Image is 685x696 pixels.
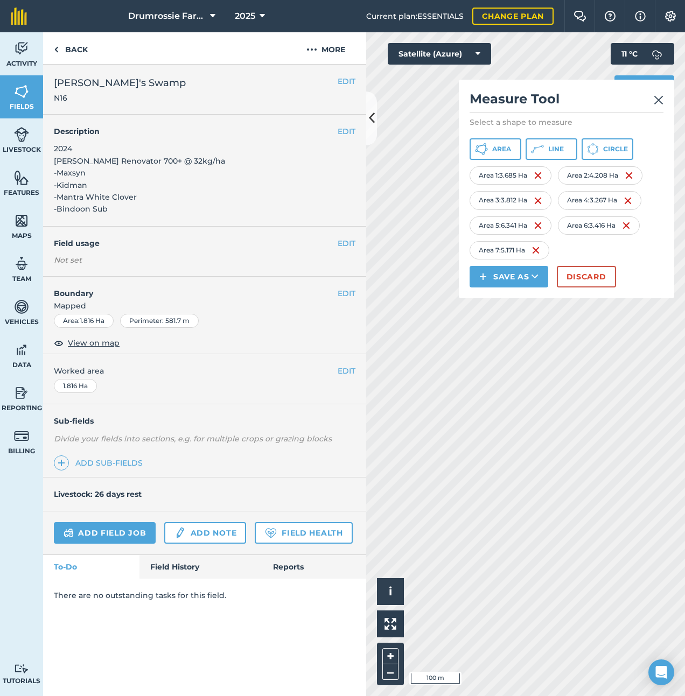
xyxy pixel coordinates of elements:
span: Current plan : ESSENTIALS [366,10,464,22]
img: svg+xml;base64,PHN2ZyB4bWxucz0iaHR0cDovL3d3dy53My5vcmcvMjAwMC9zdmciIHdpZHRoPSIxNiIgaGVpZ2h0PSIyNC... [534,194,542,207]
img: svg+xml;base64,PD94bWwgdmVyc2lvbj0iMS4wIiBlbmNvZGluZz0idXRmLTgiPz4KPCEtLSBHZW5lcmF0b3I6IEFkb2JlIE... [14,299,29,315]
button: 11 °C [611,43,674,65]
img: svg+xml;base64,PD94bWwgdmVyc2lvbj0iMS4wIiBlbmNvZGluZz0idXRmLTgiPz4KPCEtLSBHZW5lcmF0b3I6IEFkb2JlIE... [14,342,29,358]
h4: Livestock: 26 days rest [54,489,142,499]
img: svg+xml;base64,PHN2ZyB4bWxucz0iaHR0cDovL3d3dy53My5vcmcvMjAwMC9zdmciIHdpZHRoPSIxNiIgaGVpZ2h0PSIyNC... [534,219,542,232]
button: EDIT [338,125,355,137]
button: Line [526,138,577,160]
a: Add sub-fields [54,455,147,470]
span: Circle [603,145,628,153]
img: A question mark icon [604,11,617,22]
img: svg+xml;base64,PHN2ZyB4bWxucz0iaHR0cDovL3d3dy53My5vcmcvMjAwMC9zdmciIHdpZHRoPSIxNCIgaGVpZ2h0PSIyNC... [58,456,65,469]
div: Open Intercom Messenger [648,659,674,685]
p: Select a shape to measure [470,117,663,128]
img: svg+xml;base64,PD94bWwgdmVyc2lvbj0iMS4wIiBlbmNvZGluZz0idXRmLTgiPz4KPCEtLSBHZW5lcmF0b3I6IEFkb2JlIE... [14,126,29,143]
h4: Description [54,125,355,137]
button: View on map [54,336,120,349]
button: Satellite (Azure) [388,43,491,65]
span: 11 ° C [621,43,638,65]
img: svg+xml;base64,PHN2ZyB4bWxucz0iaHR0cDovL3d3dy53My5vcmcvMjAwMC9zdmciIHdpZHRoPSIxNiIgaGVpZ2h0PSIyNC... [534,169,542,182]
button: EDIT [338,237,355,249]
img: svg+xml;base64,PD94bWwgdmVyc2lvbj0iMS4wIiBlbmNvZGluZz0idXRmLTgiPz4KPCEtLSBHZW5lcmF0b3I6IEFkb2JlIE... [14,664,29,674]
button: Area [470,138,521,160]
div: Area 3 : 3.812 Ha [470,191,551,209]
p: There are no outstanding tasks for this field. [54,589,355,601]
h4: Field usage [54,237,338,249]
img: svg+xml;base64,PHN2ZyB4bWxucz0iaHR0cDovL3d3dy53My5vcmcvMjAwMC9zdmciIHdpZHRoPSIxNiIgaGVpZ2h0PSIyNC... [625,169,633,182]
span: View on map [68,337,120,349]
a: Change plan [472,8,554,25]
span: Area [492,145,511,153]
span: Drumrossie Farms [128,10,206,23]
button: EDIT [338,365,355,377]
h4: Boundary [43,277,338,299]
img: svg+xml;base64,PD94bWwgdmVyc2lvbj0iMS4wIiBlbmNvZGluZz0idXRmLTgiPz4KPCEtLSBHZW5lcmF0b3I6IEFkb2JlIE... [64,526,74,539]
a: To-Do [43,555,139,579]
div: Area 5 : 6.341 Ha [470,216,551,235]
div: Not set [54,255,355,265]
div: 1.816 Ha [54,379,97,393]
img: fieldmargin Logo [11,8,27,25]
h2: Measure Tool [470,90,663,113]
button: Print [614,75,675,97]
img: Four arrows, one pointing top left, one top right, one bottom right and the last bottom left [385,618,396,630]
a: Field Health [255,522,352,544]
span: [PERSON_NAME]'s Swamp [54,75,186,90]
img: svg+xml;base64,PHN2ZyB4bWxucz0iaHR0cDovL3d3dy53My5vcmcvMjAwMC9zdmciIHdpZHRoPSI1NiIgaGVpZ2h0PSI2MC... [14,83,29,100]
img: svg+xml;base64,PHN2ZyB4bWxucz0iaHR0cDovL3d3dy53My5vcmcvMjAwMC9zdmciIHdpZHRoPSI5IiBoZWlnaHQ9IjI0Ii... [54,43,59,56]
img: svg+xml;base64,PHN2ZyB4bWxucz0iaHR0cDovL3d3dy53My5vcmcvMjAwMC9zdmciIHdpZHRoPSIxNiIgaGVpZ2h0PSIyNC... [622,219,631,232]
img: svg+xml;base64,PHN2ZyB4bWxucz0iaHR0cDovL3d3dy53My5vcmcvMjAwMC9zdmciIHdpZHRoPSI1NiIgaGVpZ2h0PSI2MC... [14,213,29,229]
button: – [382,664,399,680]
div: Area 6 : 3.416 Ha [558,216,640,235]
img: Two speech bubbles overlapping with the left bubble in the forefront [574,11,586,22]
span: 2025 [235,10,255,23]
a: Add field job [54,522,156,544]
span: Line [548,145,564,153]
img: svg+xml;base64,PD94bWwgdmVyc2lvbj0iMS4wIiBlbmNvZGluZz0idXRmLTgiPz4KPCEtLSBHZW5lcmF0b3I6IEFkb2JlIE... [14,40,29,57]
h4: Sub-fields [43,415,366,427]
a: Reports [262,555,366,579]
span: N16 [54,93,186,103]
img: svg+xml;base64,PHN2ZyB4bWxucz0iaHR0cDovL3d3dy53My5vcmcvMjAwMC9zdmciIHdpZHRoPSIxNiIgaGVpZ2h0PSIyNC... [624,194,632,207]
div: Area : 1.816 Ha [54,314,114,328]
img: svg+xml;base64,PHN2ZyB4bWxucz0iaHR0cDovL3d3dy53My5vcmcvMjAwMC9zdmciIHdpZHRoPSIxNCIgaGVpZ2h0PSIyNC... [479,270,487,283]
a: Field History [139,555,262,579]
a: Add note [164,522,246,544]
button: Circle [582,138,633,160]
img: svg+xml;base64,PHN2ZyB4bWxucz0iaHR0cDovL3d3dy53My5vcmcvMjAwMC9zdmciIHdpZHRoPSIyMiIgaGVpZ2h0PSIzMC... [654,94,663,107]
img: svg+xml;base64,PD94bWwgdmVyc2lvbj0iMS4wIiBlbmNvZGluZz0idXRmLTgiPz4KPCEtLSBHZW5lcmF0b3I6IEFkb2JlIE... [14,428,29,444]
button: Discard [557,266,616,287]
div: Area 7 : 5.171 Ha [470,241,549,259]
img: svg+xml;base64,PD94bWwgdmVyc2lvbj0iMS4wIiBlbmNvZGluZz0idXRmLTgiPz4KPCEtLSBHZW5lcmF0b3I6IEFkb2JlIE... [14,256,29,272]
div: Area 2 : 4.208 Ha [558,166,642,185]
button: + [382,648,399,664]
img: svg+xml;base64,PHN2ZyB4bWxucz0iaHR0cDovL3d3dy53My5vcmcvMjAwMC9zdmciIHdpZHRoPSIxNiIgaGVpZ2h0PSIyNC... [532,244,540,257]
button: EDIT [338,287,355,299]
div: Perimeter : 581.7 m [120,314,199,328]
button: i [377,578,404,605]
img: A cog icon [664,11,677,22]
img: svg+xml;base64,PD94bWwgdmVyc2lvbj0iMS4wIiBlbmNvZGluZz0idXRmLTgiPz4KPCEtLSBHZW5lcmF0b3I6IEFkb2JlIE... [646,43,668,65]
span: Mapped [43,300,366,312]
button: More [285,32,366,64]
span: 2024 [PERSON_NAME] Renovator 700+ @ 32kg/ha -Maxsyn -Kidman -Mantra White Clover -Bindoon Sub [54,144,225,214]
button: EDIT [338,75,355,87]
em: Divide your fields into sections, e.g. for multiple crops or grazing blocks [54,434,332,444]
img: svg+xml;base64,PHN2ZyB4bWxucz0iaHR0cDovL3d3dy53My5vcmcvMjAwMC9zdmciIHdpZHRoPSIyMCIgaGVpZ2h0PSIyNC... [306,43,317,56]
img: svg+xml;base64,PHN2ZyB4bWxucz0iaHR0cDovL3d3dy53My5vcmcvMjAwMC9zdmciIHdpZHRoPSIxNyIgaGVpZ2h0PSIxNy... [635,10,646,23]
button: Save as [470,266,548,287]
img: svg+xml;base64,PHN2ZyB4bWxucz0iaHR0cDovL3d3dy53My5vcmcvMjAwMC9zdmciIHdpZHRoPSI1NiIgaGVpZ2h0PSI2MC... [14,170,29,186]
img: svg+xml;base64,PD94bWwgdmVyc2lvbj0iMS4wIiBlbmNvZGluZz0idXRmLTgiPz4KPCEtLSBHZW5lcmF0b3I6IEFkb2JlIE... [174,526,186,539]
img: svg+xml;base64,PHN2ZyB4bWxucz0iaHR0cDovL3d3dy53My5vcmcvMjAwMC9zdmciIHdpZHRoPSIxOCIgaGVpZ2h0PSIyNC... [54,336,64,349]
a: Back [43,32,99,64]
div: Area 4 : 3.267 Ha [558,191,641,209]
span: i [389,585,392,598]
img: svg+xml;base64,PD94bWwgdmVyc2lvbj0iMS4wIiBlbmNvZGluZz0idXRmLTgiPz4KPCEtLSBHZW5lcmF0b3I6IEFkb2JlIE... [14,385,29,401]
span: Worked area [54,365,355,377]
div: Area 1 : 3.685 Ha [470,166,551,185]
